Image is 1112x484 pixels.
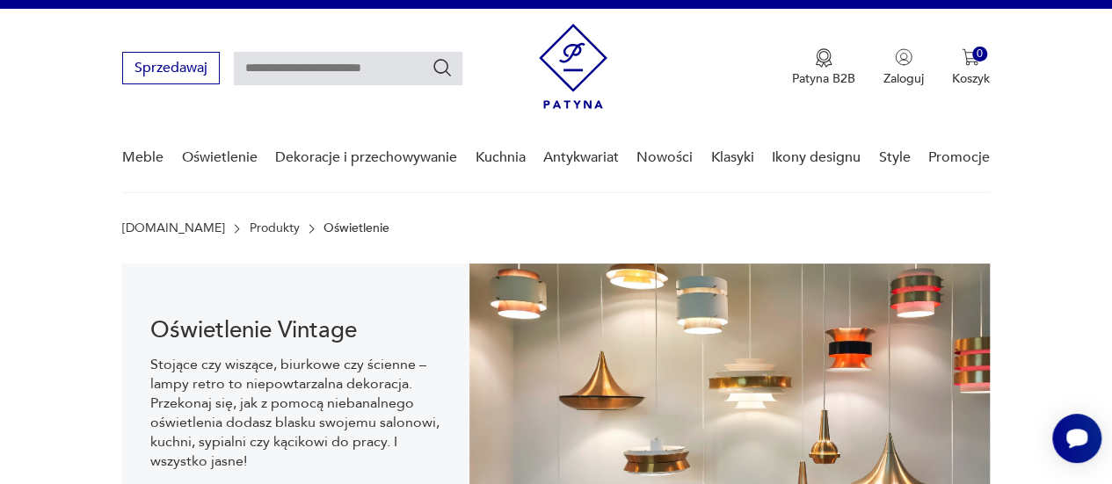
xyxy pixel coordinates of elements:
a: Style [878,124,910,191]
p: Patyna B2B [792,70,855,87]
a: Oświetlenie [182,124,258,191]
a: Ikony designu [772,124,861,191]
img: Ikona medalu [815,48,832,68]
p: Oświetlenie [323,221,389,235]
img: Ikona koszyka [962,48,979,66]
a: Promocje [928,124,990,191]
a: Dekoracje i przechowywanie [275,124,457,191]
div: 0 [972,47,987,61]
a: Sprzedawaj [122,63,220,76]
img: Ikonka użytkownika [895,48,912,66]
button: Sprzedawaj [122,52,220,84]
a: Kuchnia [475,124,525,191]
a: Produkty [250,221,300,235]
a: [DOMAIN_NAME] [122,221,225,235]
a: Antykwariat [543,124,619,191]
a: Klasyki [711,124,754,191]
p: Stojące czy wiszące, biurkowe czy ścienne – lampy retro to niepowtarzalna dekoracja. Przekonaj si... [150,355,441,471]
button: Zaloguj [883,48,924,87]
iframe: Smartsupp widget button [1052,414,1101,463]
img: Patyna - sklep z meblami i dekoracjami vintage [539,24,607,109]
h1: Oświetlenie Vintage [150,320,441,341]
button: 0Koszyk [952,48,990,87]
a: Nowości [636,124,693,191]
a: Ikona medaluPatyna B2B [792,48,855,87]
button: Szukaj [432,57,453,78]
p: Koszyk [952,70,990,87]
button: Patyna B2B [792,48,855,87]
a: Meble [122,124,164,191]
p: Zaloguj [883,70,924,87]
